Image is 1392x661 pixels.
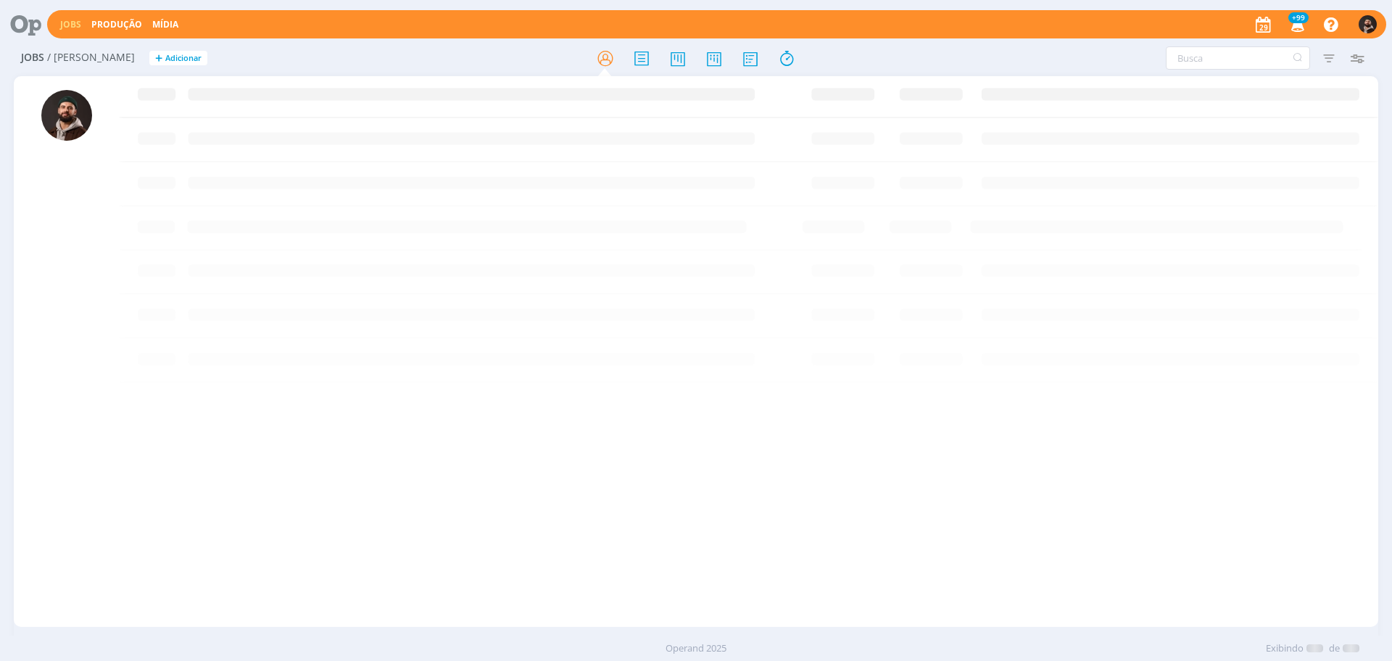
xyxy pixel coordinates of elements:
[1266,641,1304,656] span: Exibindo
[1166,46,1310,70] input: Busca
[91,18,142,30] a: Produção
[1329,641,1340,656] span: de
[47,52,135,64] span: / [PERSON_NAME]
[87,19,146,30] button: Produção
[1288,12,1309,23] span: +99
[165,54,202,63] span: Adicionar
[60,18,81,30] a: Jobs
[56,19,86,30] button: Jobs
[21,52,44,64] span: Jobs
[155,51,162,66] span: +
[1358,12,1377,37] button: D
[1282,12,1312,38] button: +99
[149,51,207,66] button: +Adicionar
[152,18,178,30] a: Mídia
[148,19,183,30] button: Mídia
[41,90,92,141] img: D
[1359,15,1377,33] img: D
